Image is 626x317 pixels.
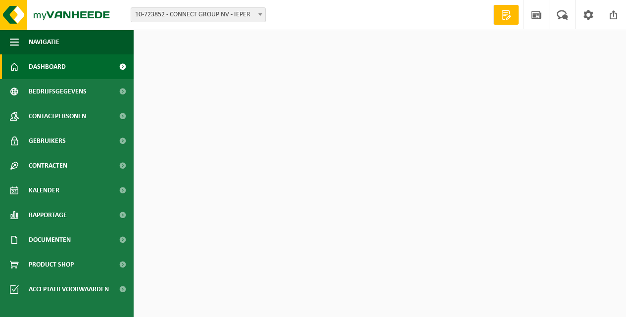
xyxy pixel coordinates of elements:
span: 10-723852 - CONNECT GROUP NV - IEPER [131,8,265,22]
span: Contracten [29,153,67,178]
span: Rapportage [29,203,67,227]
span: Gebruikers [29,129,66,153]
span: Acceptatievoorwaarden [29,277,109,302]
span: Bedrijfsgegevens [29,79,87,104]
span: 10-723852 - CONNECT GROUP NV - IEPER [131,7,266,22]
span: Kalender [29,178,59,203]
span: Navigatie [29,30,59,54]
span: Dashboard [29,54,66,79]
span: Documenten [29,227,71,252]
span: Contactpersonen [29,104,86,129]
span: Product Shop [29,252,74,277]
